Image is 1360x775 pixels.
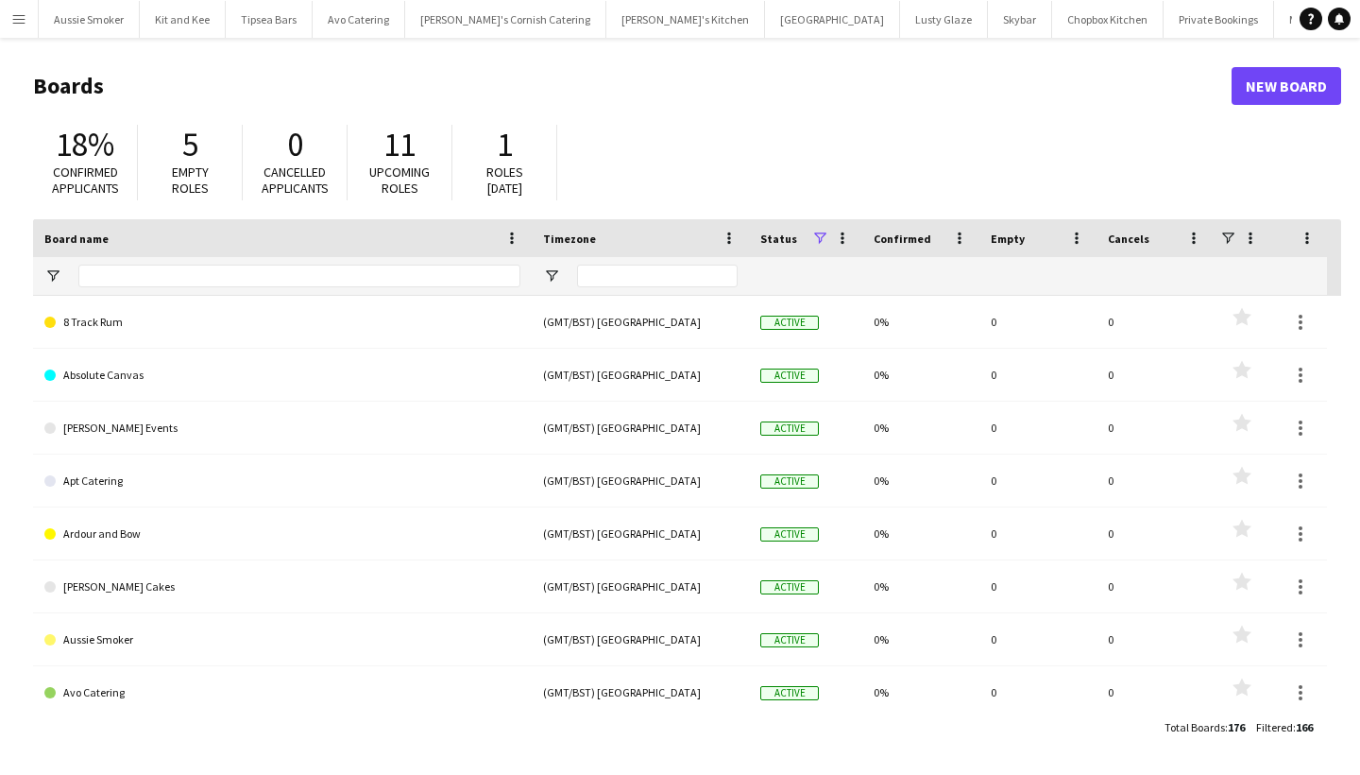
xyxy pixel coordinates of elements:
[532,666,749,718] div: (GMT/BST) [GEOGRAPHIC_DATA]
[532,349,749,401] div: (GMT/BST) [GEOGRAPHIC_DATA]
[1256,709,1313,746] div: :
[52,164,119,197] span: Confirmed applicants
[532,560,749,612] div: (GMT/BST) [GEOGRAPHIC_DATA]
[532,613,749,665] div: (GMT/BST) [GEOGRAPHIC_DATA]
[140,1,226,38] button: Kit and Kee
[262,164,329,197] span: Cancelled applicants
[765,1,900,38] button: [GEOGRAPHIC_DATA]
[486,164,523,197] span: Roles [DATE]
[760,369,819,383] span: Active
[862,508,979,560] div: 0%
[1228,720,1245,734] span: 176
[369,164,430,197] span: Upcoming roles
[1232,67,1341,105] a: New Board
[991,232,1025,246] span: Empty
[862,455,979,507] div: 0%
[874,232,931,246] span: Confirmed
[1096,560,1214,612] div: 0
[1164,709,1245,746] div: :
[1052,1,1164,38] button: Chopbox Kitchen
[532,508,749,560] div: (GMT/BST) [GEOGRAPHIC_DATA]
[988,1,1052,38] button: Skybar
[606,1,765,38] button: [PERSON_NAME]'s Kitchen
[862,613,979,665] div: 0%
[760,686,819,700] span: Active
[979,455,1096,507] div: 0
[44,455,520,508] a: Apt Catering
[44,560,520,613] a: [PERSON_NAME] Cakes
[532,455,749,507] div: (GMT/BST) [GEOGRAPHIC_DATA]
[56,124,114,165] span: 18%
[1096,349,1214,401] div: 0
[39,1,140,38] button: Aussie Smoker
[900,1,988,38] button: Lusty Glaze
[979,613,1096,665] div: 0
[1256,720,1293,734] span: Filtered
[979,296,1096,348] div: 0
[44,613,520,666] a: Aussie Smoker
[760,316,819,330] span: Active
[44,232,109,246] span: Board name
[760,474,819,489] span: Active
[1164,1,1274,38] button: Private Bookings
[287,124,303,165] span: 0
[862,349,979,401] div: 0%
[313,1,405,38] button: Avo Catering
[44,349,520,402] a: Absolute Canvas
[979,666,1096,718] div: 0
[577,265,738,287] input: Timezone Filter Input
[44,267,61,284] button: Open Filter Menu
[405,1,606,38] button: [PERSON_NAME]'s Cornish Catering
[979,402,1096,454] div: 0
[497,124,513,165] span: 1
[1096,455,1214,507] div: 0
[862,296,979,348] div: 0%
[1096,402,1214,454] div: 0
[979,560,1096,612] div: 0
[383,124,416,165] span: 11
[1096,508,1214,560] div: 0
[760,422,819,436] span: Active
[979,508,1096,560] div: 0
[760,232,797,246] span: Status
[44,666,520,719] a: Avo Catering
[44,296,520,349] a: 8 Track Rum
[760,580,819,594] span: Active
[543,267,560,284] button: Open Filter Menu
[1096,296,1214,348] div: 0
[532,296,749,348] div: (GMT/BST) [GEOGRAPHIC_DATA]
[543,232,596,246] span: Timezone
[182,124,198,165] span: 5
[78,265,520,287] input: Board name Filter Input
[1164,720,1225,734] span: Total Boards
[172,164,209,197] span: Empty roles
[1296,720,1313,734] span: 166
[862,560,979,612] div: 0%
[862,402,979,454] div: 0%
[760,633,819,647] span: Active
[1096,613,1214,665] div: 0
[760,527,819,542] span: Active
[226,1,313,38] button: Tipsea Bars
[532,402,749,454] div: (GMT/BST) [GEOGRAPHIC_DATA]
[1108,232,1149,246] span: Cancels
[862,666,979,718] div: 0%
[44,402,520,455] a: [PERSON_NAME] Events
[1096,666,1214,718] div: 0
[979,349,1096,401] div: 0
[44,508,520,560] a: Ardour and Bow
[33,72,1232,100] h1: Boards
